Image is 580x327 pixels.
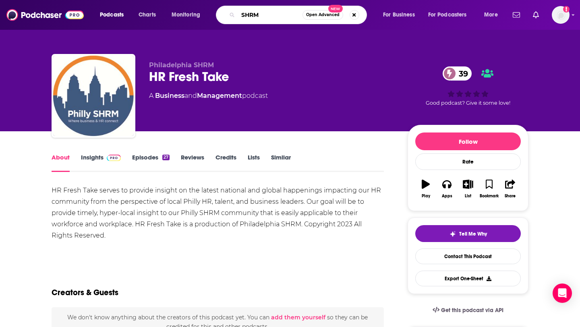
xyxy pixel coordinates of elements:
[426,300,510,320] a: Get this podcast via API
[52,288,118,298] h2: Creators & Guests
[52,185,384,241] div: HR Fresh Take serves to provide insight on the latest national and global happenings impacting ou...
[155,92,184,99] a: Business
[478,174,499,203] button: Bookmark
[94,8,134,21] button: open menu
[415,271,521,286] button: Export One-Sheet
[162,155,170,160] div: 27
[172,9,200,21] span: Monitoring
[306,13,340,17] span: Open Advanced
[224,6,375,24] div: Search podcasts, credits, & more...
[181,153,204,172] a: Reviews
[6,7,84,23] img: Podchaser - Follow, Share and Rate Podcasts
[480,194,499,199] div: Bookmark
[166,8,211,21] button: open menu
[52,153,70,172] a: About
[415,153,521,170] div: Rate
[383,9,415,21] span: For Business
[505,194,516,199] div: Share
[248,153,260,172] a: Lists
[197,92,242,99] a: Management
[81,153,121,172] a: InsightsPodchaser Pro
[552,6,570,24] span: Logged in as elliesachs09
[422,194,430,199] div: Play
[133,8,161,21] a: Charts
[149,91,268,101] div: A podcast
[149,61,214,69] span: Philadelphia SHRM
[459,231,487,237] span: Tell Me Why
[377,8,425,21] button: open menu
[428,9,467,21] span: For Podcasters
[271,314,325,321] button: add them yourself
[328,5,343,12] span: New
[553,284,572,303] div: Open Intercom Messenger
[478,8,508,21] button: open menu
[215,153,236,172] a: Credits
[442,194,452,199] div: Apps
[510,8,523,22] a: Show notifications dropdown
[100,9,124,21] span: Podcasts
[302,10,343,20] button: Open AdvancedNew
[415,132,521,150] button: Follow
[443,66,472,81] a: 39
[415,225,521,242] button: tell me why sparkleTell Me Why
[530,8,542,22] a: Show notifications dropdown
[552,6,570,24] img: User Profile
[552,6,570,24] button: Show profile menu
[132,153,170,172] a: Episodes27
[451,66,472,81] span: 39
[53,56,134,136] img: HR Fresh Take
[426,100,510,106] span: Good podcast? Give it some love!
[458,174,478,203] button: List
[449,231,456,237] img: tell me why sparkle
[465,194,471,199] div: List
[563,6,570,12] svg: Add a profile image
[500,174,521,203] button: Share
[107,155,121,161] img: Podchaser Pro
[184,92,197,99] span: and
[408,61,528,111] div: 39Good podcast? Give it some love!
[441,307,503,314] span: Get this podcast via API
[238,8,302,21] input: Search podcasts, credits, & more...
[423,8,478,21] button: open menu
[484,9,498,21] span: More
[139,9,156,21] span: Charts
[436,174,457,203] button: Apps
[415,248,521,264] a: Contact This Podcast
[271,153,291,172] a: Similar
[415,174,436,203] button: Play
